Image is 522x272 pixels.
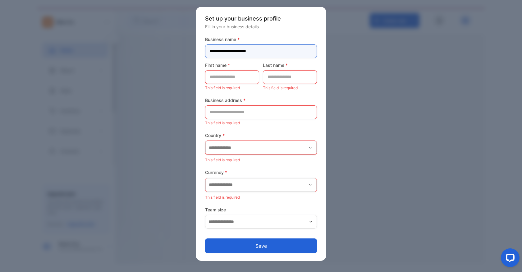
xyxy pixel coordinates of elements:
p: This field is required [205,84,259,92]
p: Fill in your business details [205,23,317,30]
label: Country [205,132,317,139]
label: Business name [205,36,317,43]
p: This field is required [263,84,317,92]
button: Save [205,238,317,253]
iframe: LiveChat chat widget [496,246,522,272]
p: This field is required [205,119,317,127]
label: Business address [205,97,317,104]
label: Last name [263,62,317,68]
p: This field is required [205,156,317,164]
label: Team size [205,206,317,213]
p: This field is required [205,193,317,201]
label: First name [205,62,259,68]
label: Currency [205,169,317,176]
p: Set up your business profile [205,14,317,23]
